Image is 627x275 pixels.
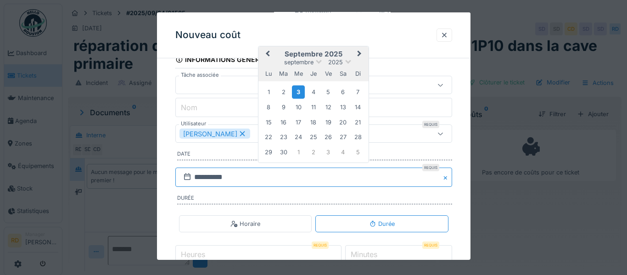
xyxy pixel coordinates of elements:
div: Choose lundi 29 septembre 2025 [263,146,275,158]
div: Choose dimanche 5 octobre 2025 [352,146,364,158]
div: Choose dimanche 14 septembre 2025 [352,101,364,113]
div: Choose mercredi 24 septembre 2025 [292,131,304,143]
label: Minutes [349,249,379,260]
div: vendredi [322,67,334,80]
div: Choose mardi 9 septembre 2025 [277,101,290,113]
span: septembre [284,59,313,66]
div: Requis [312,241,329,249]
button: Next Month [353,47,368,62]
div: Choose mercredi 17 septembre 2025 [292,116,304,129]
div: Informations générales [175,53,276,68]
div: Durée [369,219,395,228]
div: Choose jeudi 11 septembre 2025 [307,101,319,113]
label: Durée [177,194,452,204]
div: Choose samedi 27 septembre 2025 [337,131,349,143]
div: Choose vendredi 3 octobre 2025 [322,146,334,158]
div: Choose vendredi 19 septembre 2025 [322,116,334,129]
div: mardi [277,67,290,80]
div: Choose jeudi 18 septembre 2025 [307,116,319,129]
div: samedi [337,67,349,80]
div: Requis [422,241,439,249]
div: Choose mercredi 10 septembre 2025 [292,101,304,113]
div: Choose samedi 4 octobre 2025 [337,146,349,158]
label: Utilisateur [179,120,208,128]
span: 2025 [328,59,343,66]
button: Previous Month [259,47,274,62]
div: Choose lundi 22 septembre 2025 [263,131,275,143]
div: Choose vendredi 26 septembre 2025 [322,131,334,143]
div: Choose samedi 13 septembre 2025 [337,101,349,113]
label: Date [177,150,452,160]
div: Choose mercredi 1 octobre 2025 [292,146,304,158]
div: Choose vendredi 12 septembre 2025 [322,101,334,113]
div: Choose lundi 15 septembre 2025 [263,116,275,129]
label: Nom [179,102,199,113]
div: Choose jeudi 25 septembre 2025 [307,131,319,143]
div: [PERSON_NAME] [179,129,250,139]
label: Tâche associée [179,71,221,79]
div: Horaire [230,219,260,228]
div: Choose mardi 23 septembre 2025 [277,131,290,143]
div: dimanche [352,67,364,80]
h2: septembre 2025 [258,50,369,58]
div: Choose dimanche 7 septembre 2025 [352,86,364,98]
div: Choose lundi 8 septembre 2025 [263,101,275,113]
div: Choose dimanche 28 septembre 2025 [352,131,364,143]
div: Choose vendredi 5 septembre 2025 [322,86,334,98]
div: Choose mardi 16 septembre 2025 [277,116,290,129]
button: Close [442,168,452,187]
div: Choose mardi 2 septembre 2025 [277,86,290,98]
div: Month septembre, 2025 [261,84,365,159]
div: Choose jeudi 2 octobre 2025 [307,146,319,158]
div: Choose samedi 6 septembre 2025 [337,86,349,98]
div: Choose mardi 30 septembre 2025 [277,146,290,158]
div: mercredi [292,67,304,80]
div: Requis [422,164,439,171]
div: Choose dimanche 21 septembre 2025 [352,116,364,129]
h3: Nouveau coût [175,29,241,41]
div: Choose jeudi 4 septembre 2025 [307,86,319,98]
div: Choose lundi 1 septembre 2025 [263,86,275,98]
div: Choose mercredi 3 septembre 2025 [292,85,304,99]
div: jeudi [307,67,319,80]
div: lundi [263,67,275,80]
label: Heures [179,249,207,260]
div: Requis [422,121,439,128]
div: Choose samedi 20 septembre 2025 [337,116,349,129]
